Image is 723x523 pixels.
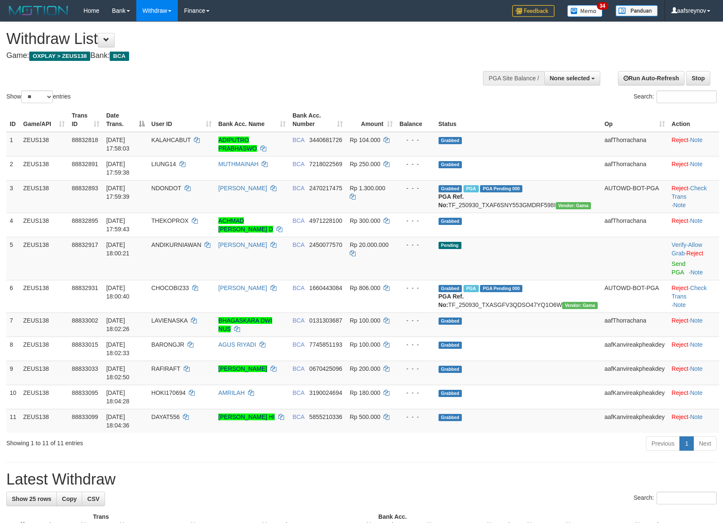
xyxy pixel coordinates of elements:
[400,184,432,192] div: - - -
[293,413,304,420] span: BCA
[72,185,98,192] span: 88832893
[400,389,432,397] div: - - -
[309,365,342,372] span: Copy 0670425096 to clipboard
[672,365,689,372] a: Reject
[72,137,98,143] span: 88832818
[6,108,20,132] th: ID
[152,217,189,224] span: THEKOPROX
[634,90,717,103] label: Search:
[106,285,130,300] span: [DATE] 18:00:40
[6,280,20,312] td: 6
[439,366,462,373] span: Grabbed
[152,137,191,143] span: KALAHCABUT
[690,269,703,276] a: Note
[544,71,601,85] button: None selected
[20,237,69,280] td: ZEUS138
[668,108,719,132] th: Action
[72,389,98,396] span: 88833095
[6,4,71,17] img: MOTION_logo.png
[6,435,295,447] div: Showing 1 to 11 of 11 entries
[690,317,703,324] a: Note
[657,90,717,103] input: Search:
[218,217,273,233] a: ACHMAD [PERSON_NAME] D
[215,108,289,132] th: Bank Acc. Name: activate to sort column ascending
[6,180,20,213] td: 3
[601,337,668,361] td: aafKanvireakpheakdey
[597,2,608,10] span: 34
[690,341,703,348] a: Note
[601,180,668,213] td: AUTOWD-BOT-PGA
[20,156,69,180] td: ZEUS138
[12,496,51,502] span: Show 25 rows
[106,365,130,381] span: [DATE] 18:02:50
[439,390,462,397] span: Grabbed
[6,90,71,103] label: Show entries
[6,132,20,156] td: 1
[6,312,20,337] td: 7
[68,108,103,132] th: Trans ID: activate to sort column ascending
[400,364,432,373] div: - - -
[350,341,380,348] span: Rp 100.000
[400,216,432,225] div: - - -
[148,108,215,132] th: User ID: activate to sort column ascending
[103,108,148,132] th: Date Trans.: activate to sort column descending
[293,365,304,372] span: BCA
[601,132,668,156] td: aafThorrachana
[672,241,702,257] span: ·
[72,285,98,291] span: 88832931
[82,492,105,506] a: CSV
[668,361,719,385] td: ·
[72,241,98,248] span: 88832917
[218,185,267,192] a: [PERSON_NAME]
[6,337,20,361] td: 8
[672,185,707,200] a: Check Trans
[672,285,689,291] a: Reject
[687,250,704,257] a: Reject
[439,318,462,325] span: Grabbed
[87,496,99,502] span: CSV
[152,413,180,420] span: DAYAT556
[6,52,474,60] h4: Game: Bank:
[439,285,462,292] span: Grabbed
[435,108,601,132] th: Status
[439,161,462,168] span: Grabbed
[601,156,668,180] td: aafThorrachana
[562,302,598,309] span: Vendor URL: https://trx31.1velocity.biz
[400,136,432,144] div: - - -
[106,161,130,176] span: [DATE] 17:59:38
[672,317,689,324] a: Reject
[6,492,57,506] a: Show 25 rows
[152,161,176,167] span: LIUNG14
[672,413,689,420] a: Reject
[668,213,719,237] td: ·
[672,137,689,143] a: Reject
[152,241,201,248] span: ANDIKURNIAWAN
[668,280,719,312] td: · ·
[346,108,396,132] th: Amount: activate to sort column ascending
[152,365,180,372] span: RAFIRAFT
[293,161,304,167] span: BCA
[72,365,98,372] span: 88833033
[668,337,719,361] td: ·
[673,202,686,208] a: Note
[672,161,689,167] a: Reject
[350,389,380,396] span: Rp 180.000
[218,413,275,420] a: [PERSON_NAME] HI
[293,217,304,224] span: BCA
[668,156,719,180] td: ·
[400,284,432,292] div: - - -
[400,316,432,325] div: - - -
[690,389,703,396] a: Note
[439,218,462,225] span: Grabbed
[435,280,601,312] td: TF_250930_TXASGFV3QDSO47YQ1O6W
[309,389,342,396] span: Copy 3190024694 to clipboard
[106,217,130,233] span: [DATE] 17:59:43
[400,241,432,249] div: - - -
[20,108,69,132] th: Game/API: activate to sort column ascending
[293,285,304,291] span: BCA
[439,242,461,249] span: Pending
[693,436,717,451] a: Next
[601,361,668,385] td: aafKanvireakpheakdey
[152,317,188,324] span: LAVIENASKA
[106,241,130,257] span: [DATE] 18:00:21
